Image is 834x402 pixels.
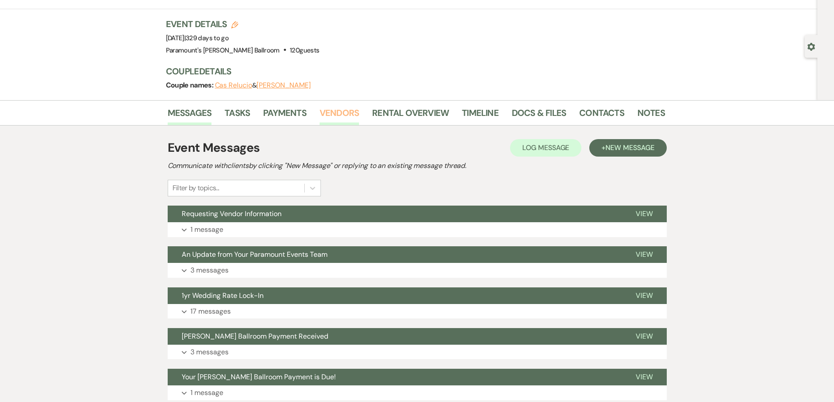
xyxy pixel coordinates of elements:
[215,82,252,89] button: Cas Relucio
[166,18,320,30] h3: Event Details
[182,209,282,218] span: Requesting Vendor Information
[168,106,212,125] a: Messages
[290,46,319,55] span: 120 guests
[636,332,653,341] span: View
[636,250,653,259] span: View
[166,80,215,90] span: Couple names:
[579,106,624,125] a: Contacts
[168,246,622,263] button: An Update from Your Paramount Events Team
[263,106,306,125] a: Payments
[182,372,336,381] span: Your [PERSON_NAME] Ballroom Payment is Due!
[190,387,223,399] p: 1 message
[225,106,250,125] a: Tasks
[372,106,449,125] a: Rental Overview
[190,265,229,276] p: 3 messages
[184,34,229,42] span: |
[168,222,667,237] button: 1 message
[320,106,359,125] a: Vendors
[168,304,667,319] button: 17 messages
[190,346,229,358] p: 3 messages
[522,143,569,152] span: Log Message
[168,345,667,360] button: 3 messages
[168,385,667,400] button: 1 message
[622,206,667,222] button: View
[168,206,622,222] button: Requesting Vendor Information
[589,139,666,157] button: +New Message
[636,291,653,300] span: View
[166,34,229,42] span: [DATE]
[510,139,581,157] button: Log Message
[186,34,229,42] span: 329 days to go
[636,209,653,218] span: View
[215,81,311,90] span: &
[168,369,622,385] button: Your [PERSON_NAME] Ballroom Payment is Due!
[637,106,665,125] a: Notes
[622,328,667,345] button: View
[168,328,622,345] button: [PERSON_NAME] Ballroom Payment Received
[622,246,667,263] button: View
[190,306,231,317] p: 17 messages
[622,287,667,304] button: View
[182,332,328,341] span: [PERSON_NAME] Ballroom Payment Received
[182,250,327,259] span: An Update from Your Paramount Events Team
[168,263,667,278] button: 3 messages
[166,65,656,77] h3: Couple Details
[257,82,311,89] button: [PERSON_NAME]
[172,183,219,193] div: Filter by topics...
[462,106,499,125] a: Timeline
[636,372,653,381] span: View
[168,287,622,304] button: 1yr Wedding Rate Lock-In
[168,161,667,171] h2: Communicate with clients by clicking "New Message" or replying to an existing message thread.
[605,143,654,152] span: New Message
[807,42,815,50] button: Open lead details
[168,139,260,157] h1: Event Messages
[622,369,667,385] button: View
[190,224,223,235] p: 1 message
[182,291,264,300] span: 1yr Wedding Rate Lock-In
[166,46,280,55] span: Paramount's [PERSON_NAME] Ballroom
[512,106,566,125] a: Docs & Files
